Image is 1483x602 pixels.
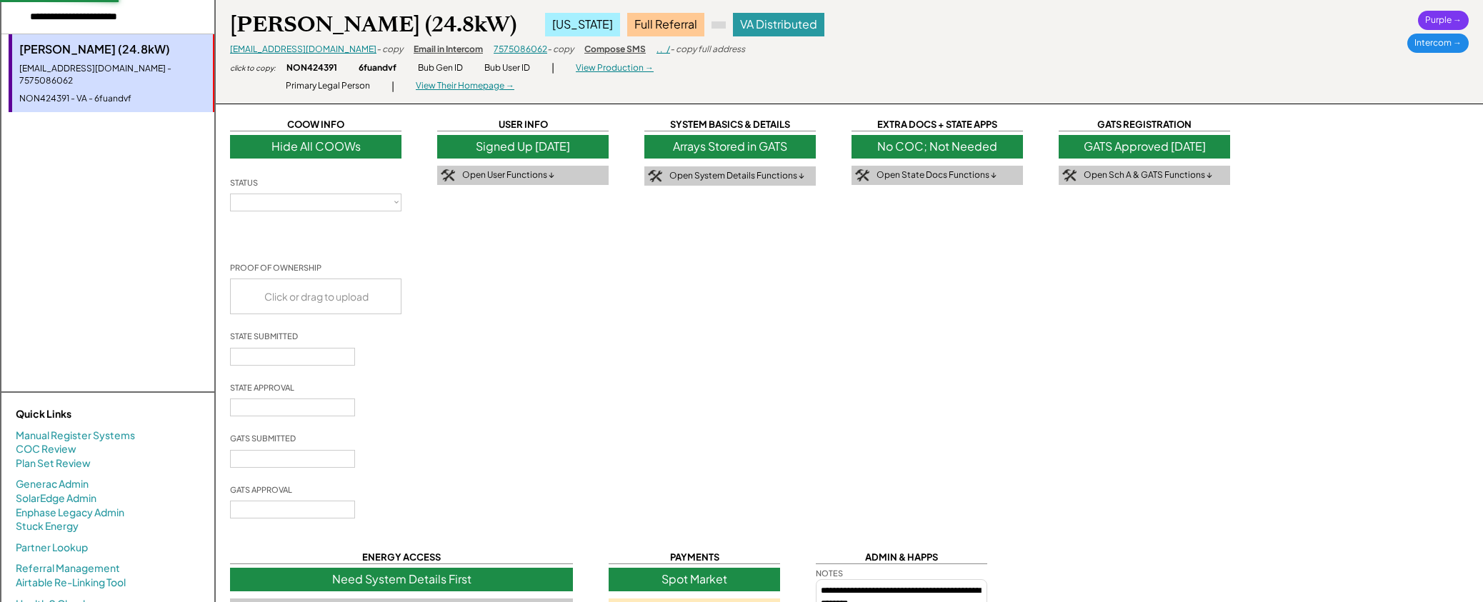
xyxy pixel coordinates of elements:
[852,135,1023,158] div: No COC; Not Needed
[1062,169,1077,182] img: tool-icon.png
[376,44,403,56] div: - copy
[462,169,554,181] div: Open User Functions ↓
[359,62,396,74] div: 6fuandvf
[16,506,124,520] a: Enphase Legacy Admin
[656,44,670,54] a: , , /
[852,118,1023,131] div: EXTRA DOCS + STATE APPS
[733,13,824,36] div: VA Distributed
[16,477,89,491] a: Generac Admin
[670,44,745,56] div: - copy full address
[16,407,159,421] div: Quick Links
[230,118,401,131] div: COOW INFO
[494,44,547,54] a: 7575086062
[16,519,79,533] a: Stuck Energy
[644,118,816,131] div: SYSTEM BASICS & DETAILS
[230,331,298,341] div: STATE SUBMITTED
[16,456,91,471] a: Plan Set Review
[484,62,530,74] div: Bub User ID
[1059,135,1230,158] div: GATS Approved [DATE]
[1059,118,1230,131] div: GATS REGISTRATION
[230,382,294,393] div: STATE APPROVAL
[547,44,574,56] div: - copy
[230,433,296,443] div: GATS SUBMITTED
[437,118,609,131] div: USER INFO
[627,13,704,36] div: Full Referral
[609,551,780,564] div: PAYMENTS
[644,135,816,158] div: Arrays Stored in GATS
[230,568,573,591] div: Need System Details First
[230,44,376,54] a: [EMAIL_ADDRESS][DOMAIN_NAME]
[230,11,516,39] div: [PERSON_NAME] (24.8kW)
[648,170,662,183] img: tool-icon.png
[19,41,206,57] div: [PERSON_NAME] (24.8kW)
[230,551,573,564] div: ENERGY ACCESS
[855,169,869,182] img: tool-icon.png
[230,484,292,495] div: GATS APPROVAL
[1418,11,1469,30] div: Purple →
[816,568,843,578] div: NOTES
[816,551,987,564] div: ADMIN & HAPPS
[286,62,337,74] div: NON424391
[286,80,370,92] div: Primary Legal Person
[16,428,135,443] a: Manual Register Systems
[16,561,120,576] a: Referral Management
[230,135,401,158] div: Hide All COOWs
[19,63,206,87] div: [EMAIL_ADDRESS][DOMAIN_NAME] - 7575086062
[1084,169,1212,181] div: Open Sch A & GATS Functions ↓
[576,62,654,74] div: View Production →
[669,170,804,182] div: Open System Details Functions ↓
[416,80,514,92] div: View Their Homepage →
[19,93,206,105] div: NON424391 - VA - 6fuandvf
[16,491,96,506] a: SolarEdge Admin
[418,62,463,74] div: Bub Gen ID
[414,44,483,56] div: Email in Intercom
[437,135,609,158] div: Signed Up [DATE]
[609,568,780,591] div: Spot Market
[16,541,88,555] a: Partner Lookup
[230,177,258,188] div: STATUS
[545,13,620,36] div: [US_STATE]
[230,63,276,73] div: click to copy:
[230,262,321,273] div: PROOF OF OWNERSHIP
[16,576,126,590] a: Airtable Re-Linking Tool
[231,279,402,313] div: Click or drag to upload
[584,44,646,56] div: Compose SMS
[391,79,394,94] div: |
[16,442,76,456] a: COC Review
[441,169,455,182] img: tool-icon.png
[877,169,997,181] div: Open State Docs Functions ↓
[551,61,554,75] div: |
[1407,34,1469,53] div: Intercom →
